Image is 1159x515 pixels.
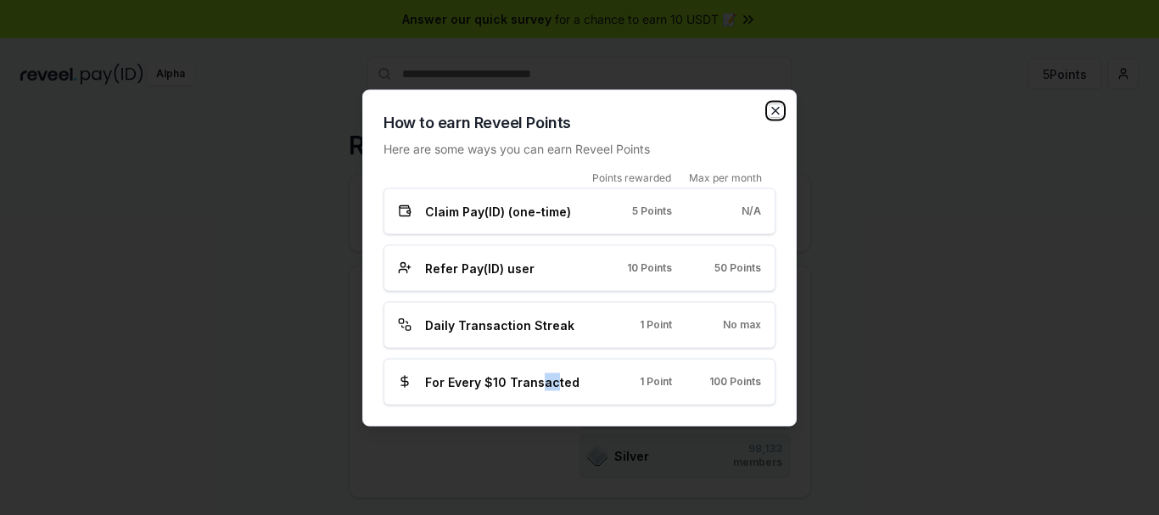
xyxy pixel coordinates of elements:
[425,316,574,333] span: Daily Transaction Streak
[689,171,762,184] span: Max per month
[723,318,761,332] span: No max
[425,259,535,277] span: Refer Pay(ID) user
[709,375,761,389] span: 100 Points
[425,372,579,390] span: For Every $10 Transacted
[632,204,672,218] span: 5 Points
[627,261,672,275] span: 10 Points
[640,375,672,389] span: 1 Point
[742,204,761,218] span: N/A
[384,139,775,157] p: Here are some ways you can earn Reveel Points
[425,202,571,220] span: Claim Pay(ID) (one-time)
[640,318,672,332] span: 1 Point
[592,171,671,184] span: Points rewarded
[714,261,761,275] span: 50 Points
[384,110,775,134] h2: How to earn Reveel Points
